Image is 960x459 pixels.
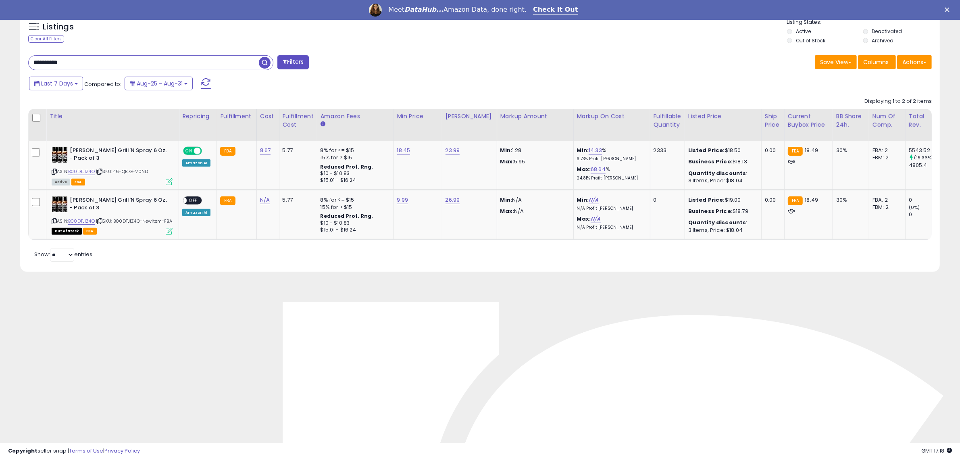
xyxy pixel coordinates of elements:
b: Quantity discounts [688,219,746,226]
div: : [688,170,755,177]
div: Close [945,7,953,12]
div: : [688,219,755,226]
span: | SKU: 46-QBLG-V0ND [96,168,148,175]
div: $19.00 [688,196,755,204]
div: Fulfillable Quantity [654,112,681,129]
div: Min Price [397,112,439,121]
p: 5.95 [500,158,567,165]
button: Filters [277,55,309,69]
div: 30% [836,196,863,204]
span: Aug-25 - Aug-31 [137,79,183,88]
b: Min: [577,146,589,154]
p: Listing States: [787,19,940,26]
div: Meet Amazon Data, done right. [388,6,527,14]
div: FBM: 2 [873,204,899,211]
span: OFF [187,197,200,204]
small: FBA [220,147,235,156]
div: $15.01 - $16.24 [321,227,387,234]
b: Max: [577,215,591,223]
p: N/A [500,208,567,215]
div: BB Share 24h. [836,112,866,129]
span: 18.49 [805,146,818,154]
a: 14.33 [589,146,602,154]
b: Listed Price: [688,146,725,154]
div: [PERSON_NAME] [446,112,494,121]
div: FBA: 2 [873,196,899,204]
span: OFF [201,148,214,154]
div: Amazon AI [182,159,210,167]
div: 8% for <= $15 [321,196,387,204]
div: Clear All Filters [28,35,64,43]
th: The percentage added to the cost of goods (COGS) that forms the calculator for Min & Max prices. [573,109,650,141]
span: All listings that are currently out of stock and unavailable for purchase on Amazon [52,228,82,235]
div: 3 Items, Price: $18.04 [688,177,755,184]
label: Active [796,28,811,35]
span: Columns [863,58,889,66]
div: Listed Price [688,112,758,121]
div: $18.79 [688,208,755,215]
a: B00DTJ1Z4O [68,168,95,175]
div: Total Rev. [909,112,938,129]
div: 5543.52 [909,147,941,154]
strong: Max: [500,158,514,165]
div: FBM: 2 [873,154,899,161]
div: 4805.4 [909,162,941,169]
div: % [577,166,644,181]
p: 24.81% Profit [PERSON_NAME] [577,175,644,181]
div: Repricing [182,112,213,121]
b: Quantity discounts [688,169,746,177]
div: Cost [260,112,276,121]
div: 5.77 [283,196,311,204]
div: 0 [909,196,941,204]
div: Fulfillment Cost [283,112,314,129]
div: 5.77 [283,147,311,154]
button: Aug-25 - Aug-31 [125,77,193,90]
b: [PERSON_NAME] Grill'N Spray 6 Oz. - Pack of 3 [70,147,168,164]
span: FBA [71,179,85,186]
label: Deactivated [872,28,902,35]
small: FBA [788,147,803,156]
div: Markup Amount [500,112,570,121]
label: Archived [872,37,894,44]
small: FBA [788,196,803,205]
div: 15% for > $15 [321,154,387,161]
b: Business Price: [688,158,733,165]
strong: Min: [500,146,512,154]
b: Min: [577,196,589,204]
div: $10 - $10.83 [321,220,387,227]
div: 15% for > $15 [321,204,387,211]
a: 8.67 [260,146,271,154]
div: 3 Items, Price: $18.04 [688,227,755,234]
div: 8% for <= $15 [321,147,387,154]
a: N/A [591,215,600,223]
label: Out of Stock [796,37,825,44]
div: Amazon Fees [321,112,390,121]
div: % [577,147,644,162]
div: Fulfillment [220,112,253,121]
span: Show: entries [34,250,92,258]
a: 9.99 [397,196,408,204]
b: Reduced Prof. Rng. [321,163,373,170]
div: 0.00 [765,196,778,204]
button: Last 7 Days [29,77,83,90]
button: Save View [815,55,857,69]
p: 1.28 [500,147,567,154]
a: N/A [260,196,270,204]
span: ON [184,148,194,154]
div: $18.50 [688,147,755,154]
p: N/A [500,196,567,204]
div: 0 [654,196,679,204]
div: Title [50,112,175,121]
span: | SKU: B00DTJ1Z4O-NewItem-FBA [96,218,172,224]
div: ASIN: [52,147,173,184]
b: [PERSON_NAME] Grill'N Spray 6 Oz. - Pack of 3 [70,196,168,213]
div: $10 - $10.83 [321,170,387,177]
a: 23.99 [446,146,460,154]
img: Profile image for Georgie [369,4,382,17]
div: Ship Price [765,112,781,129]
div: Markup on Cost [577,112,647,121]
b: Reduced Prof. Rng. [321,213,373,219]
small: Amazon Fees. [321,121,325,128]
div: 30% [836,147,863,154]
strong: Max: [500,207,514,215]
